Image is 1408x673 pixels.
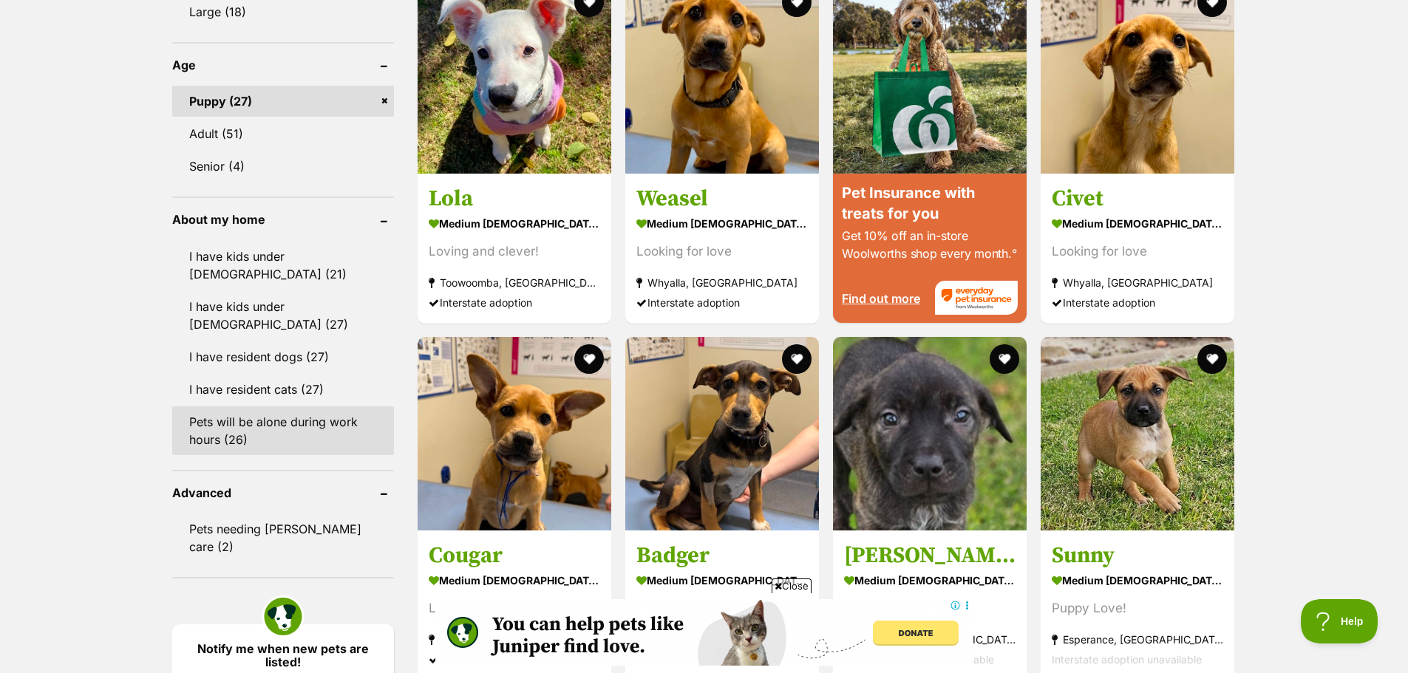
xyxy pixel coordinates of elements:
[435,599,973,666] iframe: Advertisement
[1301,599,1378,643] iframe: Help Scout Beacon - Open
[1052,653,1202,666] span: Interstate adoption unavailable
[1052,212,1223,233] strong: medium [DEMOGRAPHIC_DATA] Dog
[1052,598,1223,618] div: Puppy Love!
[625,173,819,323] a: Weasel medium [DEMOGRAPHIC_DATA] Dog Looking for love Whyalla, [GEOGRAPHIC_DATA] Interstate adoption
[844,570,1016,591] strong: medium [DEMOGRAPHIC_DATA] Dog
[429,629,600,649] strong: Whyalla, [GEOGRAPHIC_DATA]
[429,272,600,292] strong: Toowoomba, [GEOGRAPHIC_DATA]
[172,513,394,562] a: Pets needing [PERSON_NAME] care (2)
[418,337,611,530] img: Cougar - Jack Russell Terrier Dog
[1041,337,1234,530] img: Sunny - Mixed breed Dog
[172,86,394,117] a: Puppy (27)
[172,58,394,72] header: Age
[1052,542,1223,570] h3: Sunny
[1052,292,1223,312] div: Interstate adoption
[636,292,808,312] div: Interstate adoption
[833,337,1027,530] img: Billy - Mixed breed Dog
[429,292,600,312] div: Interstate adoption
[574,344,604,374] button: favourite
[429,649,600,669] div: Interstate adoption
[636,241,808,261] div: Looking for love
[172,486,394,499] header: Advanced
[172,151,394,182] a: Senior (4)
[172,241,394,290] a: I have kids under [DEMOGRAPHIC_DATA] (21)
[782,344,812,374] button: favourite
[429,184,600,212] h3: Lola
[1052,184,1223,212] h3: Civet
[636,570,808,591] strong: medium [DEMOGRAPHIC_DATA] Dog
[1052,570,1223,591] strong: medium [DEMOGRAPHIC_DATA] Dog
[844,542,1016,570] h3: [PERSON_NAME]
[172,341,394,372] a: I have resident dogs (27)
[172,374,394,405] a: I have resident cats (27)
[772,578,812,593] span: Close
[1052,272,1223,292] strong: Whyalla, [GEOGRAPHIC_DATA]
[429,542,600,570] h3: Cougar
[418,173,611,323] a: Lola medium [DEMOGRAPHIC_DATA] Dog Loving and clever! Toowoomba, [GEOGRAPHIC_DATA] Interstate ado...
[429,570,600,591] strong: medium [DEMOGRAPHIC_DATA] Dog
[172,406,394,455] a: Pets will be alone during work hours (26)
[429,598,600,618] div: Looking for love
[429,241,600,261] div: Loving and clever!
[172,118,394,149] a: Adult (51)
[636,212,808,233] strong: medium [DEMOGRAPHIC_DATA] Dog
[990,344,1019,374] button: favourite
[625,337,819,530] img: Badger - Jack Russell Terrier Dog
[636,272,808,292] strong: Whyalla, [GEOGRAPHIC_DATA]
[1052,241,1223,261] div: Looking for love
[636,542,808,570] h3: Badger
[1052,629,1223,649] strong: Esperance, [GEOGRAPHIC_DATA]
[636,184,808,212] h3: Weasel
[429,212,600,233] strong: medium [DEMOGRAPHIC_DATA] Dog
[172,291,394,340] a: I have kids under [DEMOGRAPHIC_DATA] (27)
[1198,344,1228,374] button: favourite
[172,213,394,226] header: About my home
[1041,173,1234,323] a: Civet medium [DEMOGRAPHIC_DATA] Dog Looking for love Whyalla, [GEOGRAPHIC_DATA] Interstate adoption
